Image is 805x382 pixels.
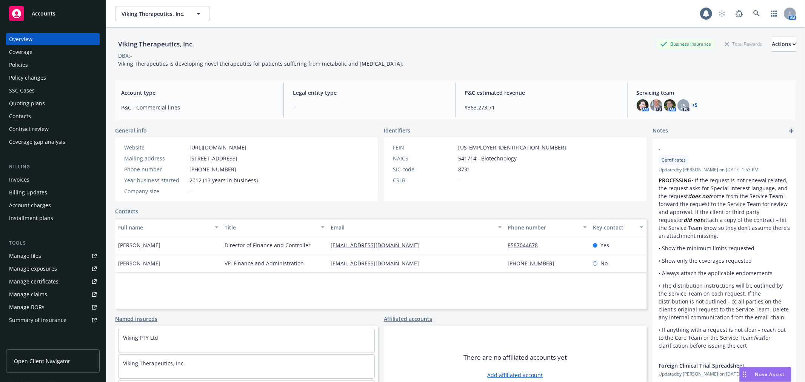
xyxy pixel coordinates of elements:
em: did not [683,216,702,223]
a: Manage files [6,250,100,262]
button: Actions [772,37,796,52]
div: SIC code [393,165,455,173]
a: +5 [693,103,698,108]
span: Manage exposures [6,263,100,275]
a: Viking PTY Ltd [123,334,158,341]
span: VP, Finance and Administration [225,259,304,267]
a: [URL][DOMAIN_NAME] [189,144,246,151]
div: Mailing address [124,154,186,162]
a: Contract review [6,123,100,135]
span: Account type [121,89,274,97]
span: 541714 - Biotechnology [458,154,517,162]
a: Contacts [6,110,100,122]
span: Viking Therapeutics, Inc. [122,10,187,18]
div: Contacts [9,110,31,122]
a: Switch app [767,6,782,21]
a: Report a Bug [732,6,747,21]
div: Phone number [508,223,579,231]
div: Manage files [9,250,41,262]
button: Phone number [505,218,590,236]
div: Coverage gap analysis [9,136,65,148]
a: Summary of insurance [6,314,100,326]
a: 8587044678 [508,242,544,249]
div: Actions [772,37,796,51]
div: Title [225,223,317,231]
a: Coverage gap analysis [6,136,100,148]
span: P&C estimated revenue [465,89,618,97]
a: Accounts [6,3,100,24]
a: Manage BORs [6,301,100,313]
p: • The distribution instructions will be outlined by the Service Team on each request. If the dist... [659,282,790,321]
strong: PROCESSING [659,177,691,184]
span: Updated by [PERSON_NAME] on [DATE] 1:53 PM [659,166,790,173]
a: Search [749,6,764,21]
div: Manage BORs [9,301,45,313]
div: Total Rewards [721,39,766,49]
p: • Show the minimum limits requested [659,244,790,252]
span: Accounts [32,11,55,17]
div: Quoting plans [9,97,45,109]
span: Open Client Navigator [14,357,70,365]
a: Start snowing [714,6,730,21]
span: Legal entity type [293,89,446,97]
a: Manage certificates [6,276,100,288]
div: FEIN [393,143,455,151]
div: Phone number [124,165,186,173]
span: Foreign Clinical Trial Spreadsheet [659,362,770,370]
span: Nova Assist [755,371,785,377]
img: photo [637,99,649,111]
a: Invoices [6,174,100,186]
div: DBA: - [118,52,132,60]
a: add [787,126,796,136]
em: does not [688,193,711,200]
div: Manage exposures [9,263,57,275]
div: -CertificatesUpdatedby [PERSON_NAME] on [DATE] 1:53 PMPROCESSING• If the request is not renewal r... [653,139,796,356]
span: [PERSON_NAME] [118,241,160,249]
div: Year business started [124,176,186,184]
span: No [600,259,608,267]
span: 8731 [458,165,470,173]
button: Viking Therapeutics, Inc. [115,6,209,21]
a: Manage claims [6,288,100,300]
a: Policies [6,59,100,71]
a: [EMAIL_ADDRESS][DOMAIN_NAME] [331,260,425,267]
div: Billing updates [9,186,47,199]
a: [EMAIL_ADDRESS][DOMAIN_NAME] [331,242,425,249]
p: • Show only the coverages requested [659,257,790,265]
button: Full name [115,218,222,236]
button: Key contact [590,218,646,236]
div: CSLB [393,176,455,184]
div: Overview [9,33,32,45]
div: Manage certificates [9,276,58,288]
span: [PERSON_NAME] [118,259,160,267]
div: Billing [6,163,100,171]
span: Yes [600,241,609,249]
div: SSC Cases [9,85,35,97]
div: Manage claims [9,288,47,300]
span: - [293,103,446,111]
span: - [659,145,770,152]
span: - [458,176,460,184]
div: Email [331,223,493,231]
span: 2012 (13 years in business) [189,176,258,184]
a: Account charges [6,199,100,211]
a: Overview [6,33,100,45]
div: Viking Therapeutics, Inc. [115,39,197,49]
div: Policies [9,59,28,71]
a: Named insureds [115,315,157,323]
span: Updated by [PERSON_NAME] on [DATE] 2:47 PM [659,371,790,377]
span: JS [681,102,686,109]
div: Installment plans [9,212,53,224]
div: Tools [6,239,100,247]
a: SSC Cases [6,85,100,97]
div: Coverage [9,46,32,58]
span: Servicing team [637,89,790,97]
span: P&C - Commercial lines [121,103,274,111]
a: Quoting plans [6,97,100,109]
button: Nova Assist [739,367,791,382]
span: Identifiers [384,126,410,134]
div: Account charges [9,199,51,211]
div: Key contact [593,223,635,231]
div: Analytics hub [6,341,100,349]
a: Coverage [6,46,100,58]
